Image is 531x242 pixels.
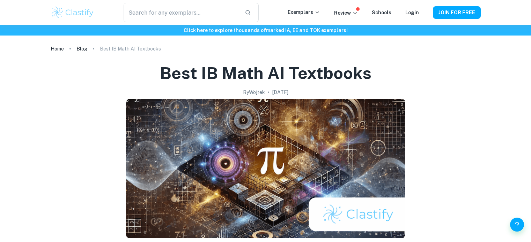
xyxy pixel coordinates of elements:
[372,10,391,15] a: Schools
[288,8,320,16] p: Exemplars
[334,9,358,17] p: Review
[243,88,265,96] h2: By Wojtek
[76,44,87,54] a: Blog
[51,44,64,54] a: Home
[126,99,405,238] img: Best IB Math AI Textbooks cover image
[160,62,371,84] h1: Best IB Math AI Textbooks
[510,218,524,232] button: Help and Feedback
[100,45,161,53] p: Best IB Math AI Textbooks
[51,6,95,19] img: Clastify logo
[272,88,288,96] h2: [DATE]
[124,3,239,22] input: Search for any exemplars...
[405,10,419,15] a: Login
[268,88,270,96] p: •
[433,6,481,19] button: JOIN FOR FREE
[1,26,530,34] h6: Click here to explore thousands of marked IA, EE and TOK exemplars !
